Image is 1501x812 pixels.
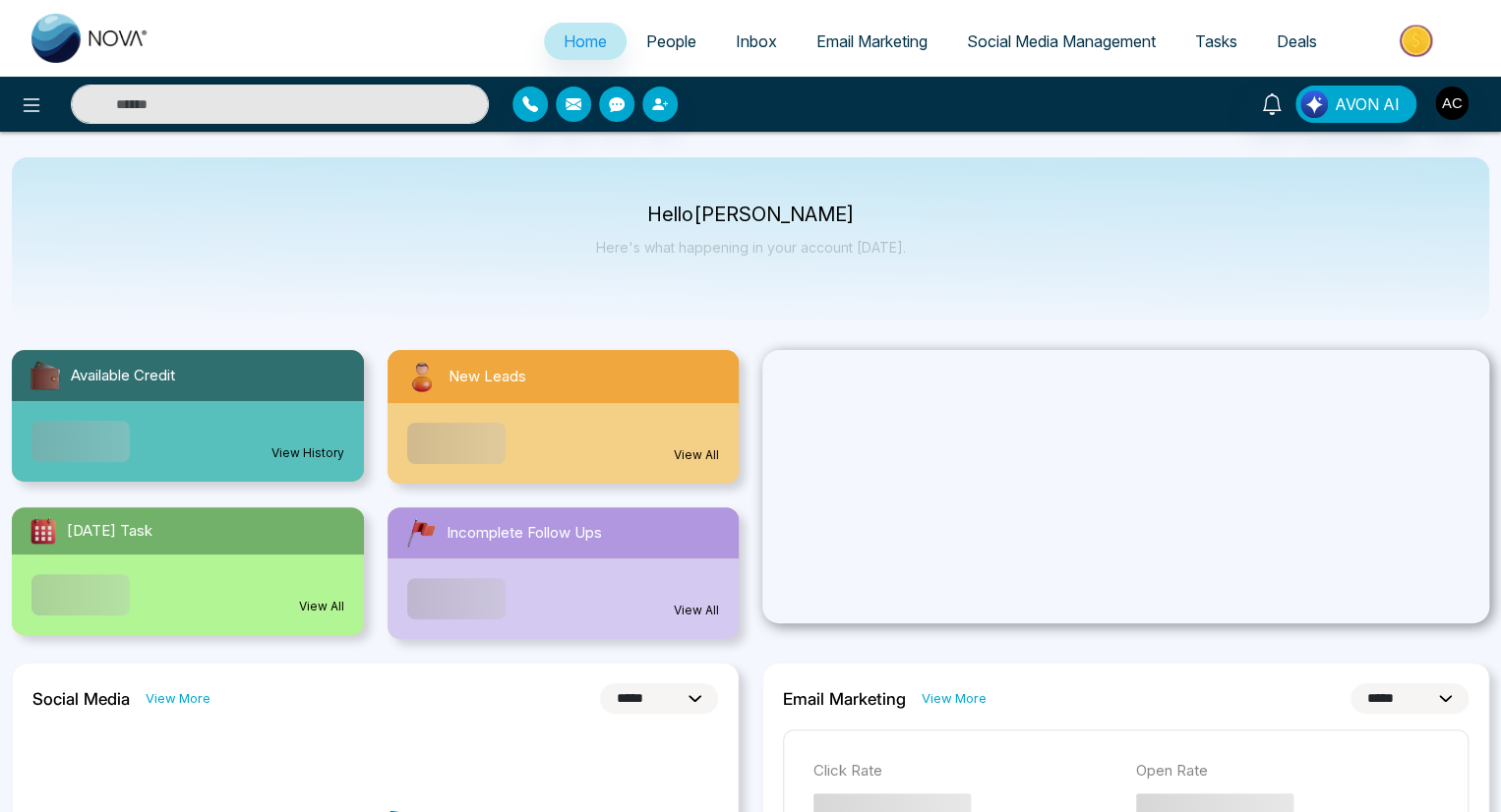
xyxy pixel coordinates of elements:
img: Lead Flow [1300,90,1328,118]
img: availableCredit.svg [28,358,63,393]
span: [DATE] Task [67,520,152,543]
img: todayTask.svg [28,515,59,547]
a: View All [674,446,719,464]
img: Market-place.gif [1347,19,1489,63]
p: Click Rate [813,760,1116,783]
a: Inbox [716,23,797,60]
span: Deals [1277,31,1317,51]
a: Social Media Management [947,23,1175,60]
span: Email Marketing [816,31,928,51]
a: View More [146,689,210,708]
span: New Leads [449,366,526,388]
a: Incomplete Follow UpsView All [376,507,751,639]
a: Tasks [1175,23,1257,60]
span: Incomplete Follow Ups [447,522,602,545]
a: New LeadsView All [376,350,751,484]
span: AVON AI [1335,92,1400,116]
span: Inbox [736,31,777,51]
span: Social Media Management [967,31,1156,51]
span: Home [564,31,607,51]
p: Hello [PERSON_NAME] [596,206,906,223]
a: View More [922,689,987,708]
span: People [646,31,696,51]
a: View All [299,598,344,615]
img: newLeads.svg [403,358,441,395]
span: Available Credit [71,365,175,387]
p: Here's what happening in your account [DATE]. [596,239,906,256]
img: User Avatar [1435,87,1469,120]
img: followUps.svg [403,515,439,551]
button: AVON AI [1295,86,1416,123]
a: Home [544,23,627,60]
a: Email Marketing [797,23,947,60]
a: View All [674,602,719,619]
a: View History [271,444,344,462]
a: People [627,23,716,60]
img: Nova CRM Logo [31,14,150,63]
h2: Email Marketing [783,689,906,709]
h2: Social Media [32,689,130,709]
p: Open Rate [1136,760,1439,783]
span: Tasks [1195,31,1237,51]
a: Deals [1257,23,1337,60]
